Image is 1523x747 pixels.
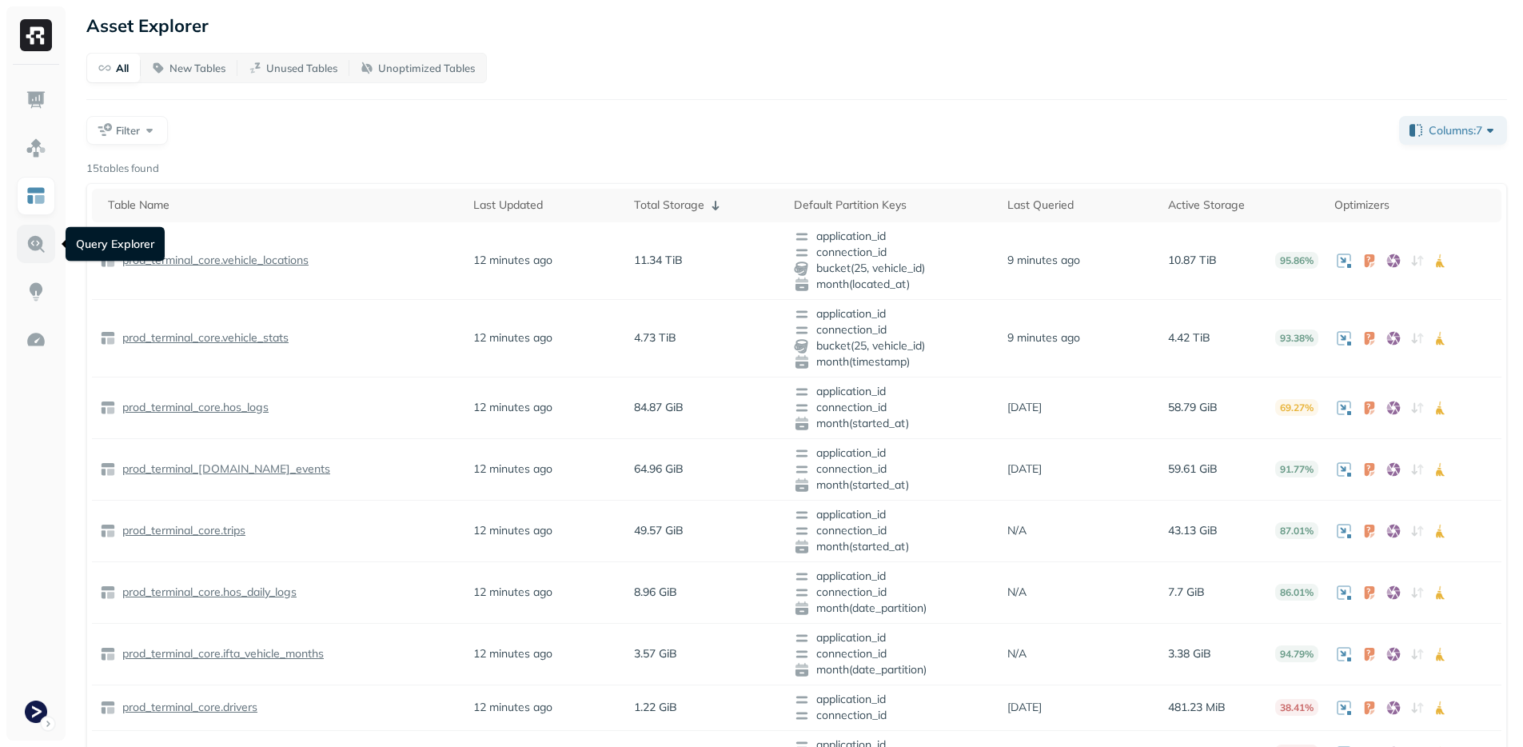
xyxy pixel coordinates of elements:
p: 91.77% [1275,461,1318,477]
p: N/A [1007,585,1027,600]
p: 12 minutes ago [473,461,552,477]
p: 87.01% [1275,522,1318,539]
p: 7.7 GiB [1168,585,1205,600]
img: table [100,585,116,601]
p: 11.34 TiB [634,253,683,268]
span: month(date_partition) [794,662,991,678]
p: 12 minutes ago [473,585,552,600]
p: 93.38% [1275,330,1318,346]
p: 9 minutes ago [1007,330,1080,346]
img: Asset Explorer [26,186,46,206]
img: table [100,461,116,477]
img: table [100,400,116,416]
span: Columns: 7 [1429,122,1498,138]
span: month(timestamp) [794,354,991,370]
p: 9 minutes ago [1007,253,1080,268]
p: prod_terminal_core.hos_logs [119,400,269,415]
div: Last Updated [473,198,617,213]
div: Total Storage [634,196,778,215]
span: connection_id [794,646,991,662]
p: prod_terminal_core.ifta_vehicle_months [119,646,324,661]
div: Active Storage [1168,198,1318,213]
img: table [100,646,116,662]
button: Filter [86,116,168,145]
p: 12 minutes ago [473,700,552,715]
p: 95.86% [1275,252,1318,269]
img: Query Explorer [26,234,46,254]
a: prod_terminal_core.hos_logs [116,400,269,415]
p: 12 minutes ago [473,400,552,415]
p: 4.73 TiB [634,330,676,346]
img: Assets [26,138,46,158]
span: month(started_at) [794,416,991,432]
span: application_id [794,692,991,708]
p: [DATE] [1007,700,1042,715]
div: Query Explorer [66,227,165,262]
p: [DATE] [1007,461,1042,477]
p: prod_terminal_core.vehicle_stats [119,330,289,346]
span: month(started_at) [794,477,991,493]
p: 12 minutes ago [473,253,552,268]
span: application_id [794,445,991,461]
button: Columns:7 [1399,116,1507,145]
p: Unoptimized Tables [378,61,475,76]
img: Insights [26,282,46,302]
p: 15 tables found [86,161,159,177]
p: 86.01% [1275,584,1318,601]
p: 43.13 GiB [1168,523,1218,538]
img: table [100,700,116,716]
p: N/A [1007,646,1027,661]
span: application_id [794,306,991,322]
img: Optimization [26,330,46,350]
p: Unused Tables [266,61,337,76]
p: N/A [1007,523,1027,538]
div: Last Queried [1007,198,1151,213]
p: prod_terminal_core.drivers [119,700,257,715]
p: 69.27% [1275,399,1318,416]
p: 3.57 GiB [634,646,677,661]
p: [DATE] [1007,400,1042,415]
span: connection_id [794,585,991,601]
p: prod_terminal_core.hos_daily_logs [119,585,297,600]
a: prod_terminal_core.ifta_vehicle_months [116,646,324,661]
p: All [116,61,129,76]
p: 49.57 GiB [634,523,684,538]
a: prod_terminal_core.trips [116,523,245,538]
p: 12 minutes ago [473,523,552,538]
span: application_id [794,630,991,646]
p: prod_terminal_core.trips [119,523,245,538]
span: connection_id [794,322,991,338]
span: month(started_at) [794,539,991,555]
a: prod_terminal_core.drivers [116,700,257,715]
span: Filter [116,123,140,138]
img: Ryft [20,19,52,51]
span: connection_id [794,523,991,539]
img: table [100,330,116,346]
span: month(located_at) [794,277,991,293]
p: 481.23 MiB [1168,700,1226,715]
div: Default Partition Keys [794,198,991,213]
p: 38.41% [1275,699,1318,716]
p: 59.61 GiB [1168,461,1218,477]
span: connection_id [794,708,991,724]
a: prod_terminal_core.hos_daily_logs [116,585,297,600]
div: Optimizers [1334,198,1493,213]
span: connection_id [794,400,991,416]
p: Asset Explorer [86,14,209,37]
span: application_id [794,384,991,400]
span: connection_id [794,461,991,477]
p: 10.87 TiB [1168,253,1217,268]
img: table [100,523,116,539]
p: 12 minutes ago [473,646,552,661]
p: prod_terminal_[DOMAIN_NAME]_events [119,461,330,477]
p: prod_terminal_core.vehicle_locations [119,253,309,268]
p: 1.22 GiB [634,700,677,715]
div: Table Name [108,198,457,213]
a: prod_terminal_core.vehicle_stats [116,330,289,346]
a: prod_terminal_core.vehicle_locations [116,253,309,268]
p: 64.96 GiB [634,461,684,477]
span: application_id [794,507,991,523]
span: connection_id [794,245,991,261]
span: bucket(25, vehicle_id) [794,261,991,277]
p: 58.79 GiB [1168,400,1218,415]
